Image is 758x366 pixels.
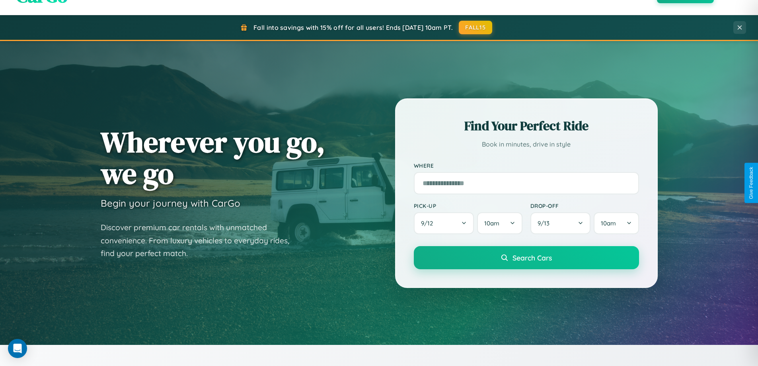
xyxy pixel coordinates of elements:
h3: Begin your journey with CarGo [101,197,240,209]
button: 9/12 [414,212,474,234]
span: Search Cars [512,253,552,262]
label: Drop-off [530,202,639,209]
button: 10am [477,212,522,234]
button: 9/13 [530,212,591,234]
p: Discover premium car rentals with unmatched convenience. From luxury vehicles to everyday rides, ... [101,221,300,260]
p: Book in minutes, drive in style [414,139,639,150]
div: Open Intercom Messenger [8,339,27,358]
label: Pick-up [414,202,522,209]
button: FALL15 [459,21,492,34]
button: 10am [594,212,639,234]
span: Fall into savings with 15% off for all users! Ends [DATE] 10am PT. [253,23,453,31]
span: 10am [601,219,616,227]
button: Search Cars [414,246,639,269]
h1: Wherever you go, we go [101,126,325,189]
h2: Find Your Perfect Ride [414,117,639,135]
span: 9 / 13 [538,219,553,227]
span: 9 / 12 [421,219,437,227]
span: 10am [484,219,499,227]
label: Where [414,162,639,169]
div: Give Feedback [748,167,754,199]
